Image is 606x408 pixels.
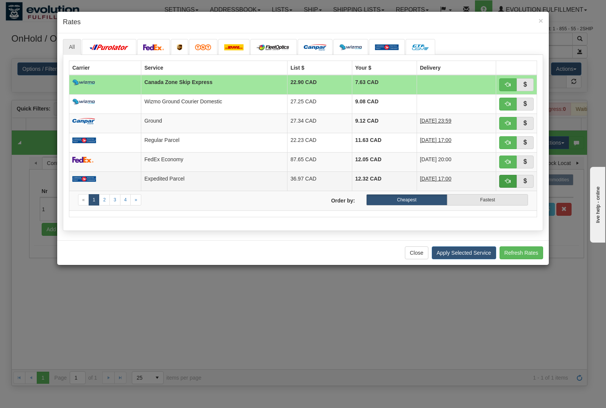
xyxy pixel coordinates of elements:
[177,44,182,50] img: ups.png
[72,79,95,86] img: wizmo.png
[130,194,141,206] a: Next
[195,44,211,50] img: tnt.png
[304,44,326,50] img: campar.png
[589,165,605,243] iframe: chat widget
[224,44,244,50] img: dhl.png
[141,61,287,75] th: Service
[109,194,120,206] a: 3
[539,16,543,25] span: ×
[339,44,362,50] img: wizmo.png
[375,44,399,50] img: Canada_post.png
[417,171,496,191] td: 2 Days
[141,75,287,95] td: Canada Zone Skip Express
[256,44,291,50] img: CarrierLogo_10182.png
[141,152,287,171] td: FedEx Economy
[72,137,96,143] img: Canada_post.png
[417,61,496,75] th: Delivery
[287,171,352,191] td: 36.97 CAD
[99,194,110,206] a: 2
[420,176,451,182] span: [DATE] 17:00
[420,118,451,124] span: [DATE] 23:59
[287,152,352,171] td: 87.65 CAD
[143,44,164,50] img: FedEx.png
[500,246,543,259] button: Refresh Rates
[287,75,352,95] td: 22.90 CAD
[82,197,85,202] span: «
[352,171,417,191] td: 12.32 CAD
[287,94,352,114] td: 27.25 CAD
[287,133,352,152] td: 22.23 CAD
[63,39,81,55] a: All
[352,61,417,75] th: Your $
[539,17,543,25] button: Close
[417,114,496,133] td: 1 Day
[134,197,137,202] span: »
[420,137,451,143] span: [DATE] 17:00
[412,44,429,50] img: CarrierLogo_10191.png
[63,17,543,27] h4: Rates
[141,114,287,133] td: Ground
[287,114,352,133] td: 27.34 CAD
[6,6,70,12] div: live help - online
[120,194,131,206] a: 4
[88,44,130,50] img: purolator.png
[447,194,528,206] label: Fastest
[405,246,428,259] button: Close
[287,61,352,75] th: List $
[352,152,417,171] td: 12.05 CAD
[89,194,100,206] a: 1
[72,176,96,182] img: Canada_post.png
[352,94,417,114] td: 9.08 CAD
[432,246,496,259] button: Apply Selected Service
[352,133,417,152] td: 11.63 CAD
[420,156,451,162] span: [DATE] 20:00
[141,133,287,152] td: Regular Parcel
[72,157,94,163] img: FedEx.png
[69,61,141,75] th: Carrier
[78,194,89,206] a: Previous
[72,118,95,124] img: campar.png
[303,194,361,204] label: Order by:
[72,99,95,105] img: wizmo.png
[352,75,417,95] td: 7.63 CAD
[141,171,287,191] td: Expedited Parcel
[417,133,496,152] td: 3 Days
[352,114,417,133] td: 9.12 CAD
[141,94,287,114] td: Wizmo Ground Courier Domestic
[366,194,447,206] label: Cheapest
